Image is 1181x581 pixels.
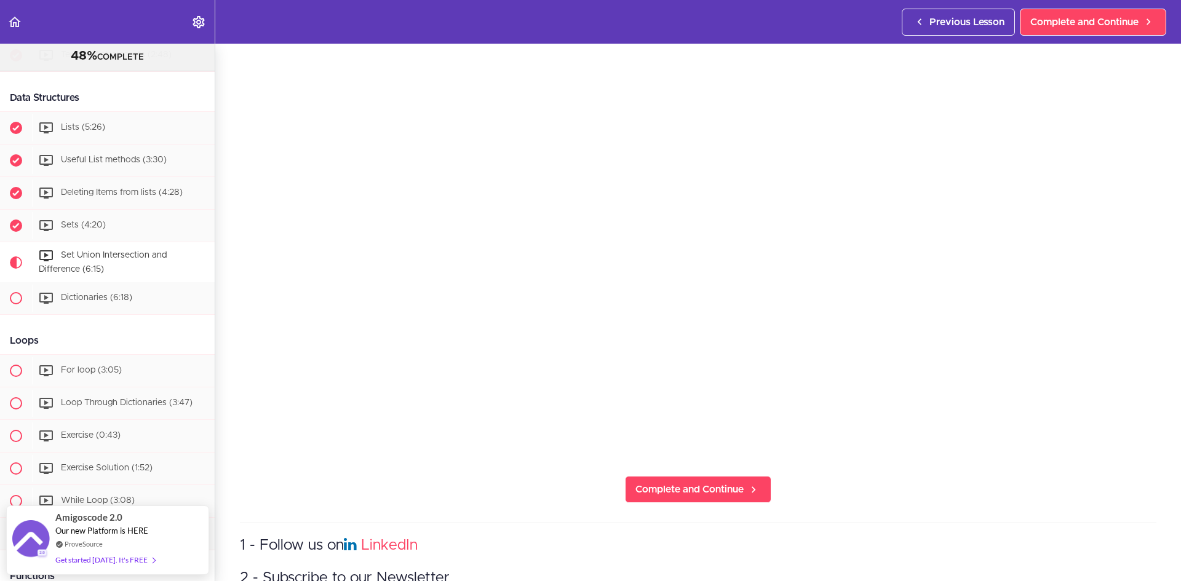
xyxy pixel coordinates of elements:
[61,294,132,302] span: Dictionaries (6:18)
[61,464,153,473] span: Exercise Solution (1:52)
[902,9,1015,36] a: Previous Lesson
[12,520,49,560] img: provesource social proof notification image
[55,510,122,524] span: Amigoscode 2.0
[55,526,148,536] span: Our new Platform is HERE
[61,188,183,197] span: Deleting Items from lists (4:28)
[15,49,199,65] div: COMPLETE
[61,156,167,164] span: Useful List methods (3:30)
[39,251,167,274] span: Set Union Intersection and Difference (6:15)
[1020,9,1166,36] a: Complete and Continue
[71,50,97,62] span: 48%
[191,15,206,30] svg: Settings Menu
[61,399,193,408] span: Loop Through Dictionaries (3:47)
[65,539,103,549] a: ProveSource
[55,553,155,567] div: Get started [DATE]. It's FREE
[929,15,1004,30] span: Previous Lesson
[1030,15,1139,30] span: Complete and Continue
[361,538,418,553] a: LinkedIn
[240,536,1156,556] h3: 1 - Follow us on
[61,123,105,132] span: Lists (5:26)
[61,366,122,375] span: For loop (3:05)
[61,432,121,440] span: Exercise (0:43)
[7,15,22,30] svg: Back to course curriculum
[61,497,135,505] span: While Loop (3:08)
[61,221,106,229] span: Sets (4:20)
